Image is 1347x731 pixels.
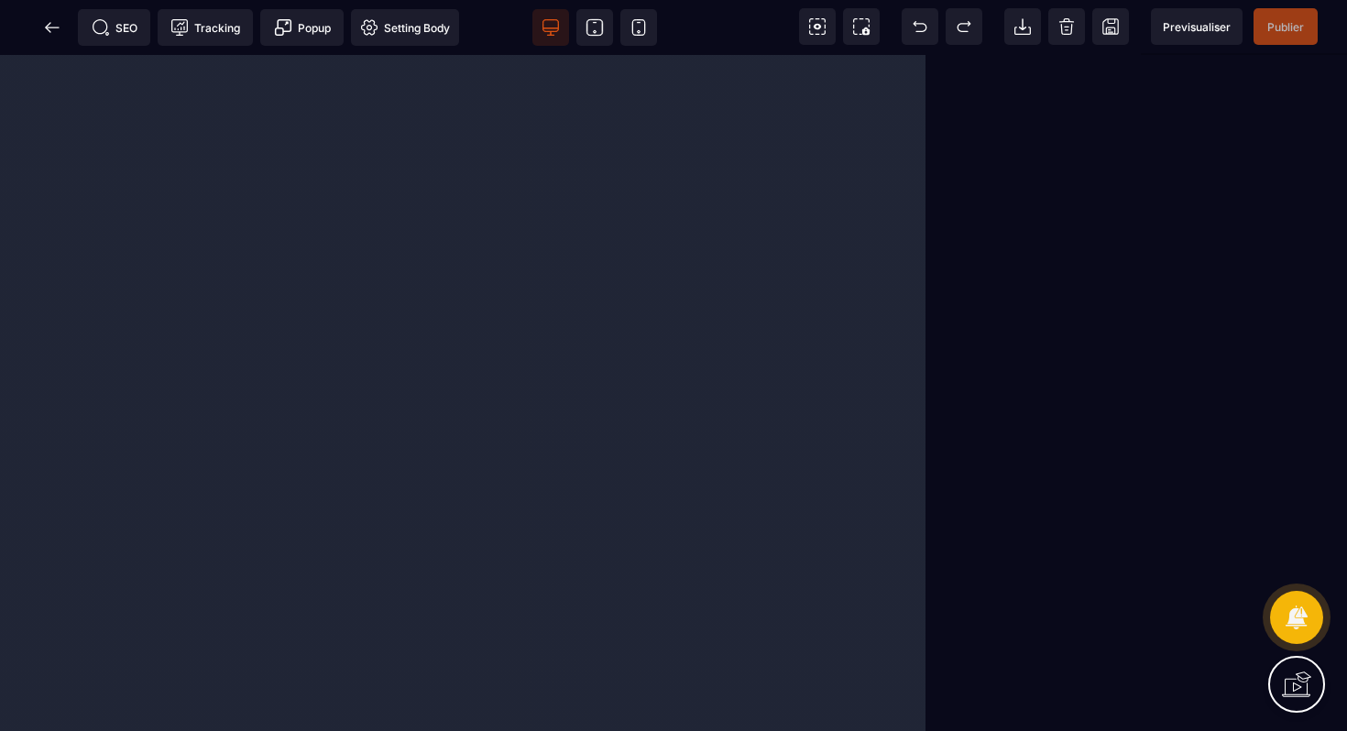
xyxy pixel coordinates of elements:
[360,18,450,37] span: Setting Body
[274,18,331,37] span: Popup
[92,18,137,37] span: SEO
[1163,20,1231,34] span: Previsualiser
[843,8,880,45] span: Screenshot
[1151,8,1243,45] span: Preview
[170,18,240,37] span: Tracking
[799,8,836,45] span: View components
[1267,20,1304,34] span: Publier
